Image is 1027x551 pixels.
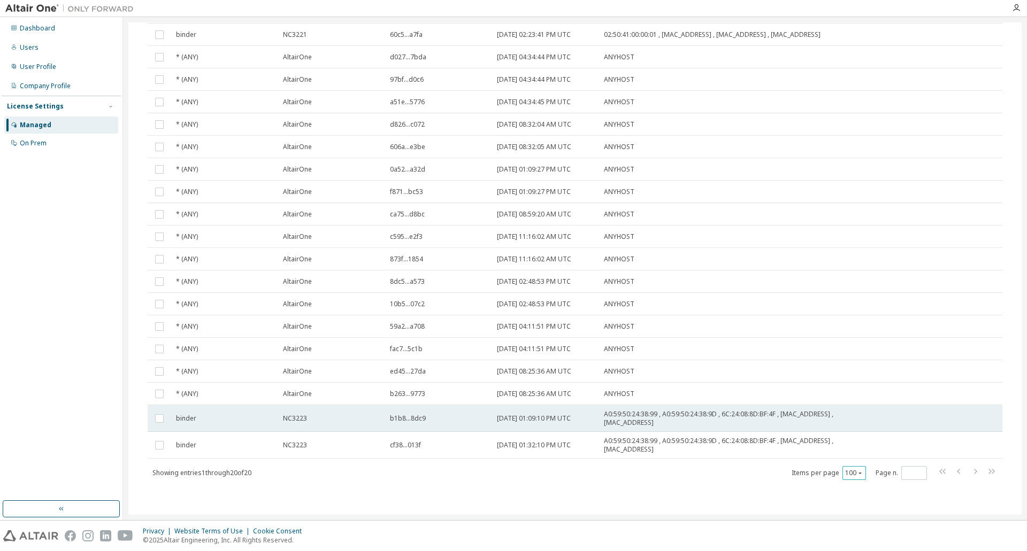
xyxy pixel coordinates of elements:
[283,75,312,84] span: AltairOne
[497,367,571,376] span: [DATE] 08:25:36 AM UTC
[20,63,56,71] div: User Profile
[283,322,312,331] span: AltairOne
[604,98,634,106] span: ANYHOST
[604,120,634,129] span: ANYHOST
[497,143,571,151] span: [DATE] 08:32:05 AM UTC
[176,277,198,286] span: * (ANY)
[604,277,634,286] span: ANYHOST
[283,210,312,219] span: AltairOne
[283,414,307,423] span: NC3223
[390,75,424,84] span: 97bf...d0c6
[176,75,198,84] span: * (ANY)
[176,367,198,376] span: * (ANY)
[497,390,571,398] span: [DATE] 08:25:36 AM UTC
[390,390,425,398] span: b263...9773
[20,121,51,129] div: Managed
[604,367,634,376] span: ANYHOST
[497,322,571,331] span: [DATE] 04:11:51 PM UTC
[604,345,634,353] span: ANYHOST
[176,188,198,196] span: * (ANY)
[390,53,426,61] span: d027...7bda
[497,98,571,106] span: [DATE] 04:34:45 PM UTC
[390,441,421,449] span: cf38...013f
[390,98,425,106] span: a51e...5776
[3,530,58,541] img: altair_logo.svg
[283,232,312,241] span: AltairOne
[253,527,308,536] div: Cookie Consent
[283,53,312,61] span: AltairOne
[390,345,423,353] span: fac7...5c1b
[176,255,198,263] span: * (ANY)
[283,143,312,151] span: AltairOne
[497,255,571,263] span: [DATE] 11:16:02 AM UTC
[604,165,634,174] span: ANYHOST
[283,165,312,174] span: AltairOne
[497,75,571,84] span: [DATE] 04:34:44 PM UTC
[283,98,312,106] span: AltairOne
[497,345,571,353] span: [DATE] 04:11:51 PM UTC
[100,530,111,541] img: linkedin.svg
[390,188,423,196] span: f871...bc53
[176,30,196,39] span: binder
[497,165,571,174] span: [DATE] 01:09:27 PM UTC
[604,390,634,398] span: ANYHOST
[5,3,139,14] img: Altair One
[604,53,634,61] span: ANYHOST
[152,468,251,477] span: Showing entries 1 through 20 of 20
[176,98,198,106] span: * (ANY)
[176,210,198,219] span: * (ANY)
[20,43,39,52] div: Users
[283,345,312,353] span: AltairOne
[82,530,94,541] img: instagram.svg
[176,143,198,151] span: * (ANY)
[876,466,927,480] span: Page n.
[118,530,133,541] img: youtube.svg
[176,53,198,61] span: * (ANY)
[283,367,312,376] span: AltairOne
[65,530,76,541] img: facebook.svg
[604,437,884,454] span: A0:59:50:24:38:99 , A0:59:50:24:38:9D , 6C:24:08:8D:BF:4F , [MAC_ADDRESS] , [MAC_ADDRESS]
[390,210,425,219] span: ca75...d8bc
[604,188,634,196] span: ANYHOST
[283,300,312,308] span: AltairOne
[497,30,571,39] span: [DATE] 02:23:41 PM UTC
[497,120,571,129] span: [DATE] 08:32:04 AM UTC
[390,165,425,174] span: 0a52...a32d
[604,322,634,331] span: ANYHOST
[143,527,174,536] div: Privacy
[497,441,571,449] span: [DATE] 01:32:10 PM UTC
[604,30,821,39] span: 02:50:41:00:00:01 , [MAC_ADDRESS] , [MAC_ADDRESS] , [MAC_ADDRESS]
[390,322,425,331] span: 59a2...a708
[283,188,312,196] span: AltairOne
[845,469,863,477] button: 100
[497,277,571,286] span: [DATE] 02:48:53 PM UTC
[604,232,634,241] span: ANYHOST
[176,120,198,129] span: * (ANY)
[604,255,634,263] span: ANYHOST
[174,527,253,536] div: Website Terms of Use
[176,232,198,241] span: * (ANY)
[20,82,71,90] div: Company Profile
[176,300,198,308] span: * (ANY)
[604,300,634,308] span: ANYHOST
[176,414,196,423] span: binder
[283,255,312,263] span: AltairOne
[390,30,423,39] span: 60c5...a7fa
[176,441,196,449] span: binder
[283,277,312,286] span: AltairOne
[604,143,634,151] span: ANYHOST
[497,300,571,308] span: [DATE] 02:48:53 PM UTC
[7,102,64,111] div: License Settings
[390,300,425,308] span: 10b5...07c2
[283,120,312,129] span: AltairOne
[20,139,47,148] div: On Prem
[604,410,884,427] span: A0:59:50:24:38:99 , A0:59:50:24:38:9D , 6C:24:08:8D:BF:4F , [MAC_ADDRESS] , [MAC_ADDRESS]
[390,367,426,376] span: ed45...27da
[390,143,425,151] span: 606a...e3be
[390,232,423,241] span: c595...e2f3
[176,390,198,398] span: * (ANY)
[20,24,55,33] div: Dashboard
[390,255,423,263] span: 873f...1854
[176,322,198,331] span: * (ANY)
[390,277,425,286] span: 8dc5...a573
